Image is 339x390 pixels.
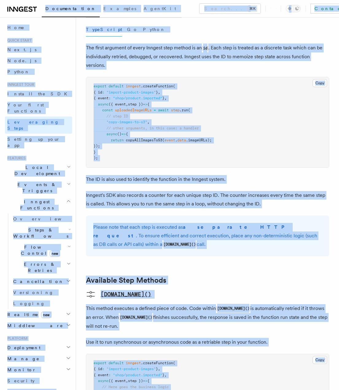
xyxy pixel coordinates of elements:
span: Documentation [45,6,96,11]
span: { id [94,367,102,371]
span: Examples [103,6,136,11]
button: Realtimenew [5,309,72,320]
span: Cancellation [11,278,64,285]
span: step }) [128,379,143,383]
span: { event [94,373,109,377]
span: ( [173,361,175,365]
span: default [109,361,124,365]
span: ({ event [109,102,126,106]
span: async [106,132,117,136]
span: : [102,90,104,94]
span: Middleware [5,323,63,329]
span: copyAllImagesToS3 [126,138,162,142]
button: Monitor [5,364,72,375]
span: { id [94,90,102,94]
span: Node.js [7,58,37,63]
span: Setting up your app [7,137,60,148]
span: . [175,138,177,142]
span: Leveraging Steps [7,120,59,131]
span: await [158,108,169,112]
a: Home [5,22,72,33]
span: : [109,96,111,100]
span: .createFunction [141,361,173,365]
span: } [94,150,96,154]
button: Cancellation [11,276,72,287]
span: } [156,90,158,94]
span: , [164,96,167,100]
span: // Here goes the business logic [102,385,169,389]
span: : [102,367,104,371]
a: Versioning [11,287,72,298]
span: "shop/product.imported" [113,373,162,377]
strong: a separate HTTP request [93,224,288,239]
button: Search...⌘K [199,4,260,13]
button: Go [127,23,138,36]
button: TypeScript [86,23,122,36]
span: uploadedImageURLs [115,108,152,112]
a: Python [5,66,72,77]
span: Deployment [5,345,40,351]
span: // step ID [106,114,128,118]
span: new [50,250,60,257]
span: event [164,138,175,142]
button: Manage [5,353,72,364]
span: }); [94,144,100,148]
a: Setting up your app [5,134,72,151]
span: AgentKit [144,6,176,11]
span: Home [7,25,25,31]
a: Overview [11,213,72,224]
span: } [162,96,164,100]
a: Leveraging Steps [5,117,72,134]
span: .createFunction [141,84,173,88]
span: const [102,108,113,112]
span: : [109,373,111,377]
span: data [177,138,186,142]
span: Realtime [5,312,51,318]
span: export [94,361,106,365]
span: = [154,108,156,112]
span: "shop/product.imported" [113,96,162,100]
span: default [109,84,124,88]
span: .run [179,108,188,112]
span: export [94,84,106,88]
span: Features [5,156,25,161]
span: ); [94,156,98,160]
span: } [162,373,164,377]
button: Steps & Workflows [11,224,72,242]
button: Middleware [5,320,72,331]
span: ( [173,84,175,88]
span: async [98,102,109,106]
span: , [126,379,128,383]
span: => [121,132,126,136]
button: Python [143,23,165,36]
span: new [41,312,51,318]
span: .imageURLs); [186,138,212,142]
a: Security [5,375,72,386]
button: Copy [313,79,327,87]
span: inngest [126,361,141,365]
span: // other arguments, in this case: a handler [106,126,199,130]
span: return [111,138,124,142]
span: Inngest tour [5,82,34,87]
a: Install the SDK [5,88,72,99]
span: async [98,379,109,383]
pre: [DOMAIN_NAME]() [101,290,151,299]
span: Events & Triggers [5,182,67,194]
span: { [147,379,149,383]
p: The first argument of every Inngest step method is an . Each step is treated as a discrete task w... [86,44,329,70]
span: ( [162,138,164,142]
button: Deployment [5,342,72,353]
span: Next.js [7,47,37,52]
span: Install the SDK [7,91,71,96]
span: , [158,90,160,94]
a: Examples [100,2,140,17]
p: Please note that each step is executed as . To ensure efficient and correct execution, place any ... [93,223,322,249]
code: [DOMAIN_NAME]() [119,315,153,320]
span: ( [188,108,190,112]
span: Versioning [13,290,54,295]
button: Copy [313,356,327,364]
span: { [147,102,149,106]
a: Documentation [42,2,100,17]
button: Events & Triggers [5,179,72,196]
span: => [143,102,147,106]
